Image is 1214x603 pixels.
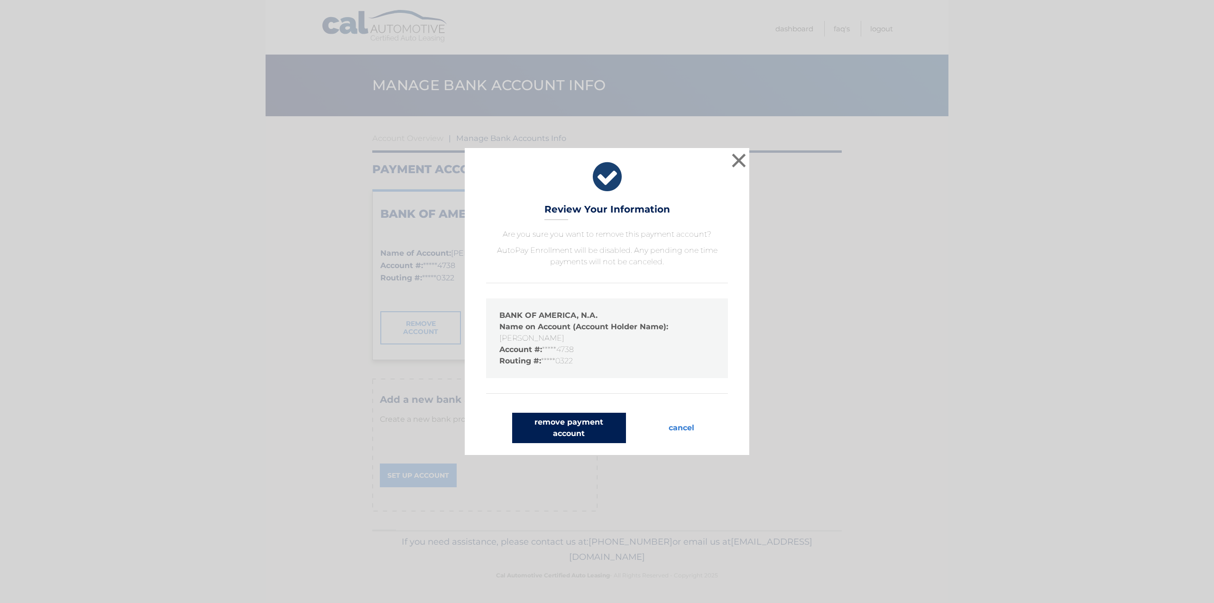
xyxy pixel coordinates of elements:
[486,245,728,268] p: AutoPay Enrollment will be disabled. Any pending one time payments will not be canceled.
[661,413,702,443] button: cancel
[499,311,598,320] strong: BANK OF AMERICA, N.A.
[486,229,728,240] p: Are you sure you want to remove this payment account?
[499,356,541,365] strong: Routing #:
[499,345,542,354] strong: Account #:
[499,322,668,331] strong: Name on Account (Account Holder Name):
[544,204,670,220] h3: Review Your Information
[729,151,748,170] button: ×
[512,413,626,443] button: remove payment account
[499,321,715,344] li: [PERSON_NAME]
